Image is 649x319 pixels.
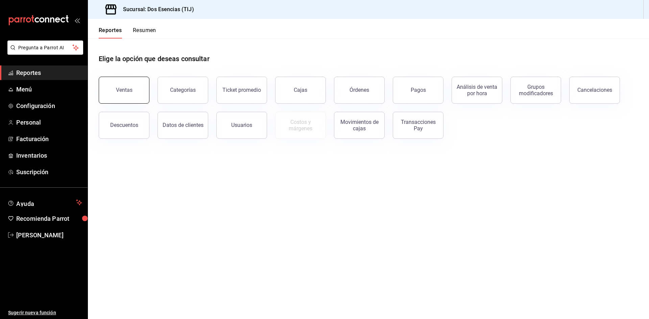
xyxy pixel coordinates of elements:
button: Ticket promedio [216,77,267,104]
span: Reportes [16,68,82,77]
button: Análisis de venta por hora [452,77,502,104]
button: Transacciones Pay [393,112,443,139]
button: Cajas [275,77,326,104]
div: Órdenes [350,87,369,93]
button: Ventas [99,77,149,104]
div: Usuarios [231,122,252,128]
span: Pregunta a Parrot AI [18,44,73,51]
div: Cancelaciones [577,87,612,93]
div: Datos de clientes [163,122,203,128]
div: Grupos modificadores [515,84,557,97]
div: Cajas [294,87,307,93]
button: Contrata inventarios para ver este reporte [275,112,326,139]
button: Categorías [158,77,208,104]
button: Órdenes [334,77,385,104]
button: Descuentos [99,112,149,139]
span: [PERSON_NAME] [16,231,82,240]
span: Configuración [16,101,82,110]
button: Usuarios [216,112,267,139]
button: Pagos [393,77,443,104]
div: Categorías [170,87,196,93]
h1: Elige la opción que deseas consultar [99,54,210,64]
button: Grupos modificadores [510,77,561,104]
div: Pagos [411,87,426,93]
span: Facturación [16,134,82,143]
span: Inventarios [16,151,82,160]
button: open_drawer_menu [74,18,80,23]
div: Descuentos [110,122,138,128]
div: Transacciones Pay [397,119,439,132]
h3: Sucursal: Dos Esencias (TIJ) [118,5,194,14]
a: Pregunta a Parrot AI [5,49,83,56]
span: Recomienda Parrot [16,214,82,223]
span: Suscripción [16,167,82,177]
button: Pregunta a Parrot AI [7,41,83,55]
span: Personal [16,118,82,127]
div: Análisis de venta por hora [456,84,498,97]
span: Ayuda [16,198,73,207]
span: Menú [16,85,82,94]
div: Costos y márgenes [280,119,321,132]
button: Datos de clientes [158,112,208,139]
button: Reportes [99,27,122,38]
button: Movimientos de cajas [334,112,385,139]
div: navigation tabs [99,27,156,38]
button: Resumen [133,27,156,38]
div: Ticket promedio [222,87,261,93]
div: Movimientos de cajas [338,119,380,132]
button: Cancelaciones [569,77,620,104]
span: Sugerir nueva función [8,309,82,316]
div: Ventas [116,87,133,93]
